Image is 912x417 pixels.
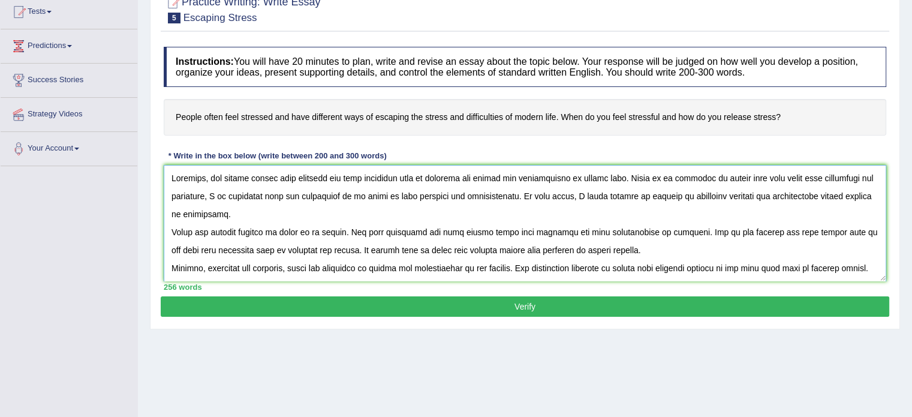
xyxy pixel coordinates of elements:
div: 256 words [164,281,886,293]
a: Success Stories [1,64,137,94]
a: Your Account [1,132,137,162]
button: Verify [161,296,889,317]
div: * Write in the box below (write between 200 and 300 words) [164,151,391,162]
span: 5 [168,13,180,23]
h4: You will have 20 minutes to plan, write and revise an essay about the topic below. Your response ... [164,47,886,87]
b: Instructions: [176,56,234,67]
h4: People often feel stressed and have different ways of escaping the stress and difficulties of mod... [164,99,886,136]
a: Strategy Videos [1,98,137,128]
a: Predictions [1,29,137,59]
small: Escaping Stress [183,12,257,23]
